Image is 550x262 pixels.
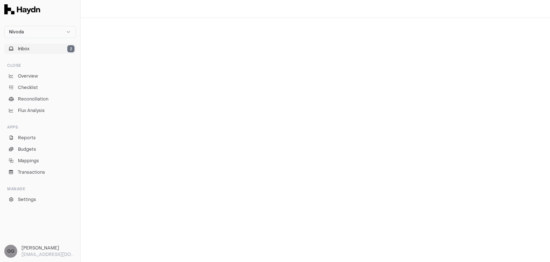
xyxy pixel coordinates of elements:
[9,29,24,35] span: Nivoda
[4,133,76,143] a: Reports
[4,106,76,116] a: Flux Analysis
[4,44,76,54] button: Inbox2
[4,4,40,14] img: Haydn Logo
[18,135,36,141] span: Reports
[18,169,45,176] span: Transactions
[4,156,76,166] a: Mappings
[18,73,38,79] span: Overview
[18,96,48,102] span: Reconciliation
[4,183,76,195] div: Manage
[4,144,76,154] a: Budgets
[4,71,76,81] a: Overview
[18,46,29,52] span: Inbox
[21,251,76,258] p: [EMAIL_ADDRESS][DOMAIN_NAME]
[18,107,45,114] span: Flux Analysis
[4,60,76,71] div: Close
[4,121,76,133] div: Apps
[4,195,76,205] a: Settings
[18,146,36,153] span: Budgets
[18,84,38,91] span: Checklist
[4,83,76,93] a: Checklist
[4,94,76,104] a: Reconciliation
[4,167,76,177] a: Transactions
[4,26,76,38] button: Nivoda
[21,245,76,251] h3: [PERSON_NAME]
[4,245,17,258] span: GG
[18,158,39,164] span: Mappings
[18,196,36,203] span: Settings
